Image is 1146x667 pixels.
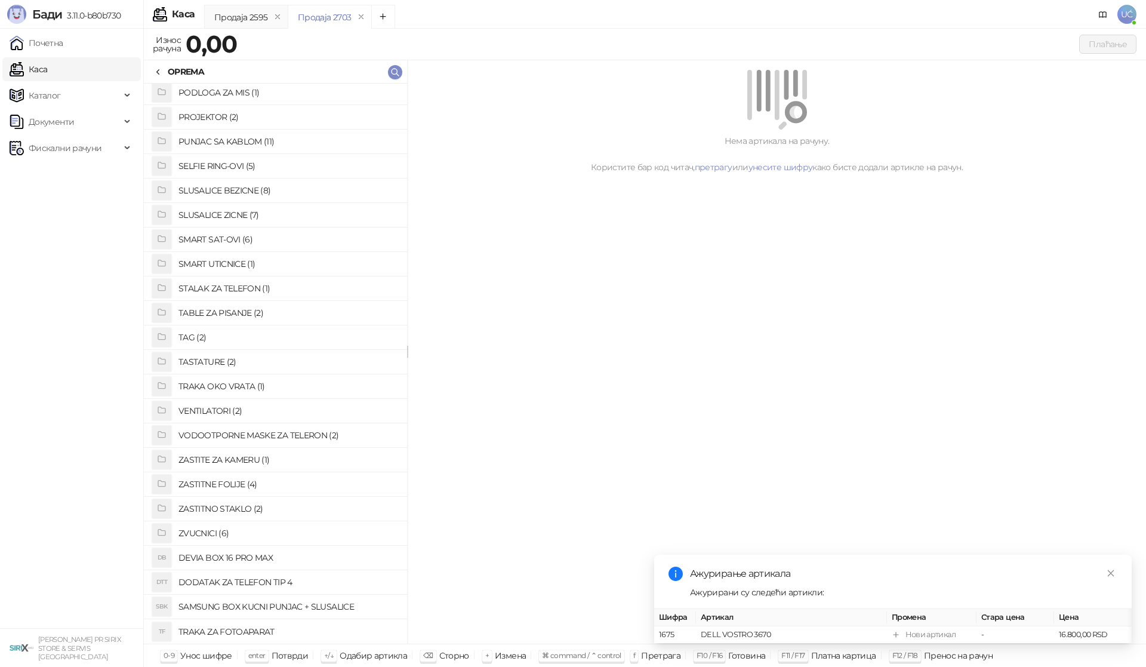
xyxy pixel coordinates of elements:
div: Потврди [272,648,309,663]
span: Каталог [29,84,61,107]
span: F12 / F18 [892,651,918,660]
a: Документација [1093,5,1113,24]
h4: PODLOGA ZA MIS (1) [178,83,398,102]
th: Шифра [654,609,696,626]
h4: SMART UTICNICE (1) [178,254,398,273]
button: remove [270,12,285,22]
span: F11 / F17 [781,651,805,660]
div: Измена [495,648,526,663]
div: DB [152,548,171,567]
td: 1675 [654,626,696,644]
strong: 0,00 [186,29,237,59]
div: Одабир артикла [340,648,407,663]
h4: DODATAK ZA TELEFON TIP 4 [178,573,398,592]
small: [PERSON_NAME] PR SIRIX STORE & SERVIS [GEOGRAPHIC_DATA] [38,635,121,661]
div: Претрага [641,648,680,663]
span: Фискални рачуни [29,136,101,160]
th: Цена [1054,609,1132,626]
div: Продаја 2703 [298,11,351,24]
img: 64x64-companyLogo-cb9a1907-c9b0-4601-bb5e-5084e694c383.png [10,636,33,660]
a: унесите шифру [748,162,813,173]
span: 3.11.0-b80b730 [62,10,121,21]
h4: SELFIE RING-OVI (5) [178,156,398,176]
h4: SAMSUNG BOX KUCNI PUNJAC + SLUSALICE [178,597,398,616]
h4: ZASTITNO STAKLO (2) [178,499,398,518]
h4: TRAKA OKO VRATA (1) [178,377,398,396]
div: Каса [172,10,195,19]
button: Плаћање [1079,35,1136,54]
th: Промена [887,609,976,626]
span: enter [248,651,266,660]
a: Каса [10,57,47,81]
span: Бади [32,7,62,21]
span: ⌘ command / ⌃ control [542,651,621,660]
h4: TASTATURE (2) [178,352,398,371]
div: Нови артикал [905,629,956,641]
td: 16.800,00 RSD [1054,626,1132,644]
span: + [485,651,489,660]
h4: STALAK ZA TELEFON (1) [178,279,398,298]
img: Logo [7,5,26,24]
th: Стара цена [976,609,1054,626]
span: F10 / F16 [697,651,722,660]
td: - [976,626,1054,644]
span: 0-9 [164,651,174,660]
div: Износ рачуна [150,32,183,56]
h4: SMART SAT-OVI (6) [178,230,398,249]
span: info-circle [668,567,683,581]
a: Почетна [10,31,63,55]
div: Унос шифре [180,648,232,663]
div: Продаја 2595 [214,11,267,24]
div: OPREMA [168,65,204,78]
h4: PUNJAC SA KABLOM (11) [178,132,398,151]
div: SBK [152,597,171,616]
button: Add tab [371,5,395,29]
h4: ZASTITNE FOLIJE (4) [178,475,398,494]
div: Нема артикала на рачуну. Користите бар код читач, или како бисте додали артикле на рачун. [422,134,1132,174]
span: f [633,651,635,660]
div: DTT [152,573,171,592]
h4: VENTILATORI (2) [178,401,398,420]
h4: TRAKA ZA FOTOAPARAT [178,622,398,641]
span: ⌫ [423,651,433,660]
div: Платна картица [811,648,876,663]
h4: SLUSALICE ZICNE (7) [178,205,398,225]
h4: SLUSALICE BEZICNE (8) [178,181,398,200]
div: Ажурирани су следећи артикли: [690,586,1117,599]
th: Артикал [696,609,887,626]
span: UĆ [1117,5,1136,24]
h4: PROJEKTOR (2) [178,107,398,127]
h4: DEVIA BOX 16 PRO MAX [178,548,398,567]
td: DELL VOSTRO 3670 [696,626,887,644]
span: ↑/↓ [324,651,334,660]
div: grid [144,84,407,644]
h4: ZASTITE ZA KAMERU (1) [178,450,398,469]
div: Пренос на рачун [924,648,993,663]
a: претрагу [695,162,732,173]
div: Готовина [728,648,765,663]
div: Ажурирање артикала [690,567,1117,581]
h4: ZVUCNICI (6) [178,524,398,543]
span: close [1107,569,1115,577]
h4: TABLE ZA PISANJE (2) [178,303,398,322]
div: Сторно [439,648,469,663]
div: TF [152,622,171,641]
h4: TAG (2) [178,328,398,347]
a: Close [1104,567,1117,580]
span: Документи [29,110,74,134]
h4: VODOOTPORNE MASKE ZA TELERON (2) [178,426,398,445]
button: remove [353,12,369,22]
